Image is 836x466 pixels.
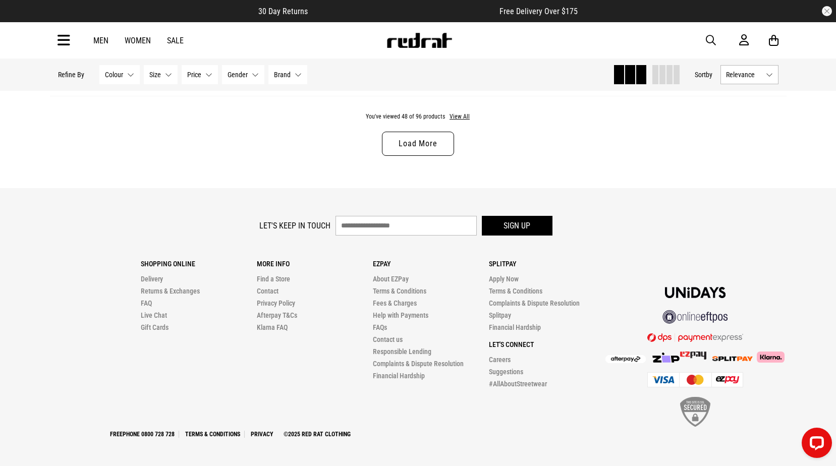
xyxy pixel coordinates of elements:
button: Gender [222,65,264,84]
img: SSL [680,397,710,427]
a: Afterpay T&Cs [257,311,297,319]
a: Contact [257,287,278,295]
img: Klarna [753,352,785,363]
img: Cards [647,372,743,387]
a: Help with Payments [373,311,428,319]
p: Refine By [58,71,84,79]
a: Fees & Charges [373,299,417,307]
a: Privacy Policy [257,299,295,307]
a: Financial Hardship [373,372,425,380]
button: Colour [99,65,140,84]
span: Size [149,71,161,79]
a: Complaints & Dispute Resolution [489,299,580,307]
a: ©2025 Red Rat Clothing [280,431,355,438]
a: Suggestions [489,368,523,376]
a: Terms & Conditions [373,287,426,295]
span: Colour [105,71,123,79]
a: Contact us [373,335,403,343]
a: Responsible Lending [373,347,431,356]
span: by [706,71,712,79]
a: Load More [382,132,454,156]
img: Redrat logo [386,33,453,48]
img: Zip [652,353,680,363]
p: Let's Connect [489,340,605,348]
iframe: Customer reviews powered by Trustpilot [328,6,479,16]
iframe: LiveChat chat widget [794,424,836,466]
button: Price [182,65,218,84]
span: You've viewed 48 of 96 products [366,113,445,120]
span: Brand [274,71,291,79]
button: Sign up [482,216,552,236]
img: online eftpos [662,310,728,324]
p: More Info [257,260,373,268]
a: Find a Store [257,275,290,283]
img: Afterpay [605,355,646,363]
button: View All [449,112,470,122]
a: FAQ [141,299,152,307]
button: Sortby [695,69,712,81]
a: Gift Cards [141,323,169,331]
a: Men [93,36,108,45]
a: About EZPay [373,275,409,283]
a: Financial Hardship [489,323,541,331]
p: Ezpay [373,260,489,268]
a: Sale [167,36,184,45]
img: Unidays [665,287,726,298]
a: Freephone 0800 728 728 [106,431,179,438]
a: Terms & Conditions [181,431,245,438]
img: Splitpay [680,352,706,360]
a: Complaints & Dispute Resolution [373,360,464,368]
a: Terms & Conditions [489,287,542,295]
p: Shopping Online [141,260,257,268]
a: Delivery [141,275,163,283]
a: Klarna FAQ [257,323,288,331]
button: Relevance [720,65,778,84]
a: Apply Now [489,275,519,283]
a: Live Chat [141,311,167,319]
span: Price [187,71,201,79]
button: Brand [268,65,307,84]
span: Free Delivery Over $175 [499,7,578,16]
p: Splitpay [489,260,605,268]
a: Returns & Exchanges [141,287,200,295]
img: Splitpay [712,356,753,361]
a: Careers [489,356,511,364]
a: Splitpay [489,311,511,319]
a: #AllAboutStreetwear [489,380,547,388]
span: Relevance [726,71,762,79]
span: Gender [228,71,248,79]
img: DPS [647,333,743,342]
button: Size [144,65,178,84]
span: 30 Day Returns [258,7,308,16]
a: FAQs [373,323,387,331]
a: Privacy [247,431,277,438]
label: Let's keep in touch [259,221,330,230]
a: Women [125,36,151,45]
